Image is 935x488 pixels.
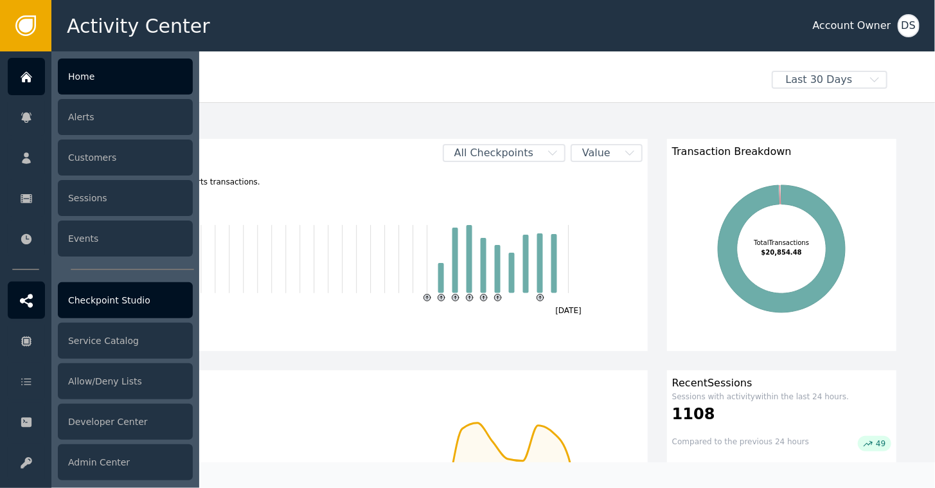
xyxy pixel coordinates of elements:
span: All Checkpoints [444,145,544,161]
rect: Transaction2025-08-17 [509,253,515,293]
div: Admin Center [58,444,193,480]
div: Service Catalog [58,323,193,359]
div: Alerts [58,99,193,135]
div: Checkpoint Studio [58,282,193,318]
a: Service Catalog [8,322,193,359]
a: Allow/Deny Lists [8,363,193,400]
button: DS [898,14,920,37]
div: Sessions with activity within the last 24 hours. [672,391,891,402]
div: Developer Center [58,404,193,440]
text: [DATE] [555,306,582,315]
a: Home [8,58,193,95]
a: Alerts [8,98,193,136]
rect: Transaction2025-08-18 [523,235,529,293]
div: Account Owner [813,18,891,33]
div: Allow/Deny Lists [58,363,193,399]
button: Value [571,144,643,162]
a: Developer Center [8,403,193,440]
tspan: Total Transactions [753,239,809,246]
div: Compared to the previous 24 hours [672,436,809,451]
rect: Transaction2025-08-15 [481,238,486,293]
span: Activity Center [67,12,210,41]
span: 49 [876,437,886,450]
a: Checkpoint Studio [8,282,193,319]
a: Sessions [8,179,193,217]
rect: Transaction2025-08-19 [537,233,543,293]
div: Welcome [91,71,763,99]
div: Customers [58,140,193,176]
rect: Transaction2025-08-13 [452,228,458,293]
div: Events [58,221,193,257]
a: Customers [8,139,193,176]
button: Last 30 Days [763,71,896,89]
div: Recent Sessions [672,375,891,391]
a: Events [8,220,193,257]
a: Admin Center [8,444,193,481]
span: Last 30 Days [773,72,866,87]
div: 1108 [672,402,891,426]
button: All Checkpoints [443,144,565,162]
rect: Transaction2025-08-20 [551,234,557,293]
rect: Transaction2025-08-16 [495,245,501,293]
div: Customers [96,375,643,391]
span: Value [572,145,621,161]
div: Home [58,59,193,95]
span: Transaction Breakdown [672,144,792,159]
rect: Transaction2025-08-12 [438,263,444,293]
rect: Transaction2025-08-14 [467,225,472,293]
div: Sessions [58,180,193,216]
tspan: $20,854.48 [761,249,802,256]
